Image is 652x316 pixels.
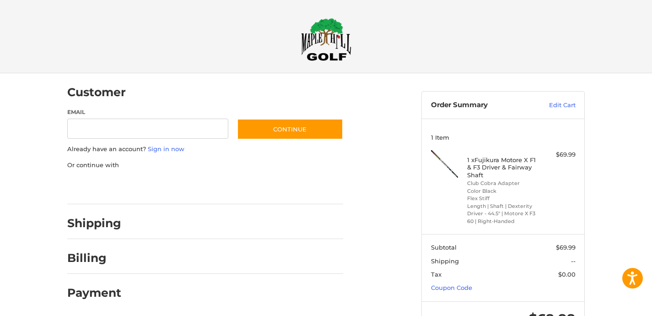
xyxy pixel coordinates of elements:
li: Color Black [467,187,537,195]
iframe: PayPal-paypal [65,179,133,195]
span: Tax [431,271,442,278]
h2: Customer [67,85,126,99]
a: Edit Cart [529,101,576,110]
p: Already have an account? [67,145,343,154]
iframe: PayPal-venmo [220,179,288,195]
span: $0.00 [558,271,576,278]
h2: Shipping [67,216,121,230]
img: Maple Hill Golf [301,18,351,61]
span: Shipping [431,257,459,265]
iframe: Google Customer Reviews [577,291,652,316]
a: Coupon Code [431,284,472,291]
li: Club Cobra Adapter [467,180,537,187]
label: Email [67,108,228,116]
li: Length | Shaft | Dexterity Driver - 44.5" | Motore X F3 60 | Right-Handed [467,202,537,225]
div: $69.99 [539,150,576,159]
h2: Billing [67,251,121,265]
span: Subtotal [431,244,457,251]
button: Continue [237,119,343,140]
a: Sign in now [148,145,184,153]
h4: 1 x Fujikura Motore X F1 & F3 Driver & Fairway Shaft [467,156,537,179]
span: $69.99 [556,244,576,251]
h2: Payment [67,286,121,300]
h3: 1 Item [431,134,576,141]
h3: Order Summary [431,101,529,110]
li: Flex Stiff [467,195,537,202]
span: -- [571,257,576,265]
iframe: PayPal-paylater [142,179,210,195]
p: Or continue with [67,161,343,170]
